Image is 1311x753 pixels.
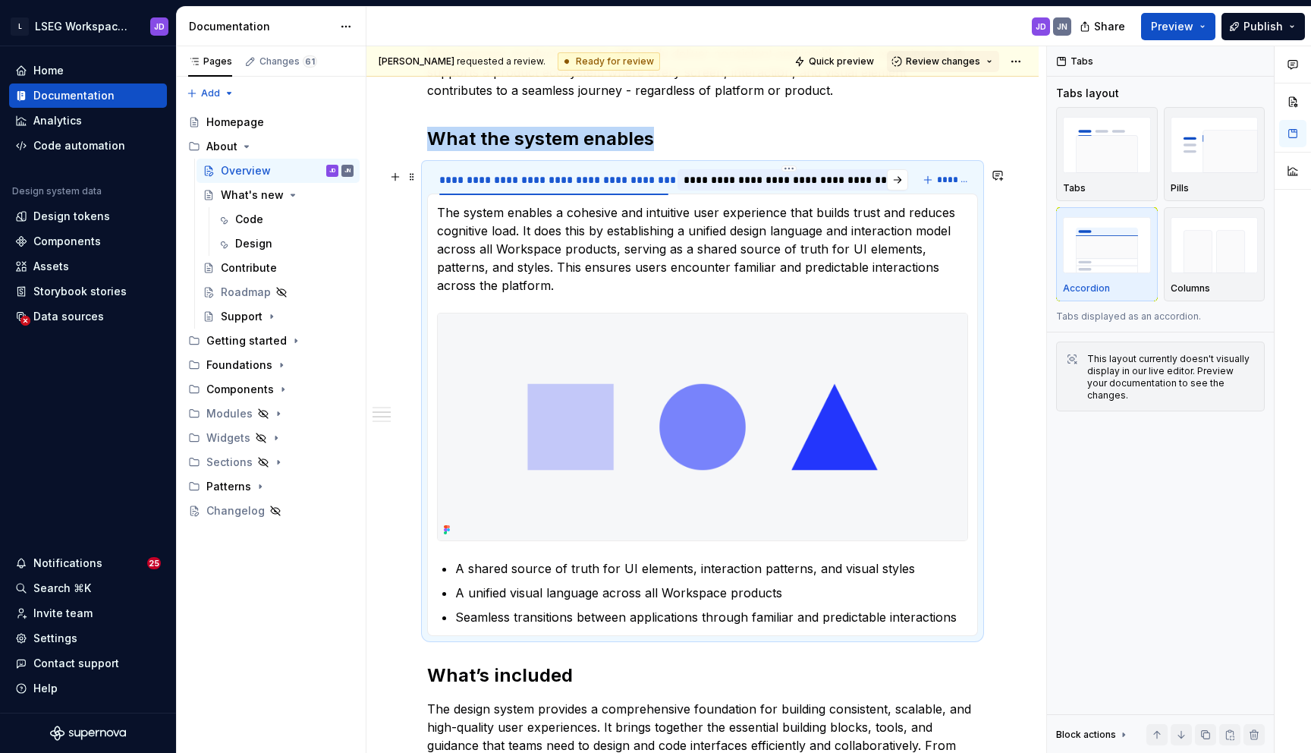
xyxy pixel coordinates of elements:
[9,651,167,676] button: Contact support
[182,83,239,104] button: Add
[259,55,317,68] div: Changes
[427,663,978,688] h2: What’s included
[1151,19,1193,34] span: Preview
[12,185,102,197] div: Design system data
[1056,724,1130,745] div: Block actions
[33,63,64,78] div: Home
[33,209,110,224] div: Design tokens
[33,681,58,696] div: Help
[196,304,360,329] a: Support
[9,551,167,575] button: Notifications25
[1057,20,1067,33] div: JN
[182,329,360,353] div: Getting started
[206,430,250,446] div: Widgets
[206,115,264,130] div: Homepage
[906,55,980,68] span: Review changes
[303,55,317,68] span: 61
[9,601,167,625] a: Invite team
[1171,117,1259,172] img: placeholder
[35,19,132,34] div: LSEG Workspace Design System
[33,581,91,596] div: Search ⌘K
[221,260,277,276] div: Contribute
[9,134,167,158] a: Code automation
[790,51,881,72] button: Quick preview
[201,87,220,99] span: Add
[1243,19,1283,34] span: Publish
[1141,13,1215,40] button: Preview
[221,309,263,324] div: Support
[33,138,125,153] div: Code automation
[206,455,253,470] div: Sections
[182,402,360,426] div: Modules
[33,284,127,299] div: Storybook stories
[1056,310,1265,323] p: Tabs displayed as an accordion.
[9,254,167,279] a: Assets
[182,110,360,134] a: Homepage
[887,51,999,72] button: Review changes
[206,139,237,154] div: About
[329,163,335,178] div: JD
[455,584,968,602] p: A unified visual language across all Workspace products
[189,19,332,34] div: Documentation
[196,256,360,280] a: Contribute
[33,88,115,103] div: Documentation
[558,52,660,71] div: Ready for review
[9,229,167,254] a: Components
[1171,182,1189,194] p: Pills
[33,234,101,249] div: Components
[344,163,351,178] div: JN
[196,159,360,183] a: OverviewJDJN
[455,608,968,626] p: Seamless transitions between applications through familiar and predictable interactions
[206,382,274,397] div: Components
[206,479,251,494] div: Patterns
[196,183,360,207] a: What's new
[1063,182,1086,194] p: Tabs
[154,20,165,33] div: JD
[1036,20,1046,33] div: JD
[1087,353,1255,402] div: This layout currently doesn't visually display in our live editor. Preview your documentation to ...
[196,280,360,304] a: Roadmap
[9,576,167,600] button: Search ⌘K
[221,163,271,178] div: Overview
[206,358,272,373] div: Foundations
[1164,107,1265,201] button: placeholderPills
[182,353,360,377] div: Foundations
[809,55,874,68] span: Quick preview
[33,113,82,128] div: Analytics
[1063,282,1110,295] p: Accordion
[50,726,126,741] svg: Supernova Logo
[1063,117,1151,172] img: placeholder
[11,17,29,36] div: L
[455,559,968,578] p: A shared source of truth for UI elements, interaction patterns, and visual styles
[33,631,77,646] div: Settings
[235,236,272,251] div: Design
[221,285,271,300] div: Roadmap
[182,499,360,523] a: Changelog
[9,626,167,651] a: Settings
[9,83,167,108] a: Documentation
[1063,217,1151,273] img: placeholder
[182,450,360,474] div: Sections
[33,656,119,671] div: Contact support
[9,109,167,133] a: Analytics
[182,110,360,523] div: Page tree
[182,134,360,159] div: About
[1171,282,1210,295] p: Columns
[427,127,978,151] h2: What the system enables
[211,207,360,232] a: Code
[1072,13,1135,40] button: Share
[9,58,167,83] a: Home
[1056,207,1158,301] button: placeholderAccordion
[1094,19,1125,34] span: Share
[206,406,253,421] div: Modules
[9,204,167,228] a: Design tokens
[9,304,167,329] a: Data sources
[33,309,104,324] div: Data sources
[206,333,287,348] div: Getting started
[437,203,968,295] p: The system enables a cohesive and intuitive user experience that builds trust and reduces cogniti...
[9,279,167,304] a: Storybook stories
[1164,207,1265,301] button: placeholderColumns
[221,187,284,203] div: What's new
[1056,107,1158,201] button: placeholderTabs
